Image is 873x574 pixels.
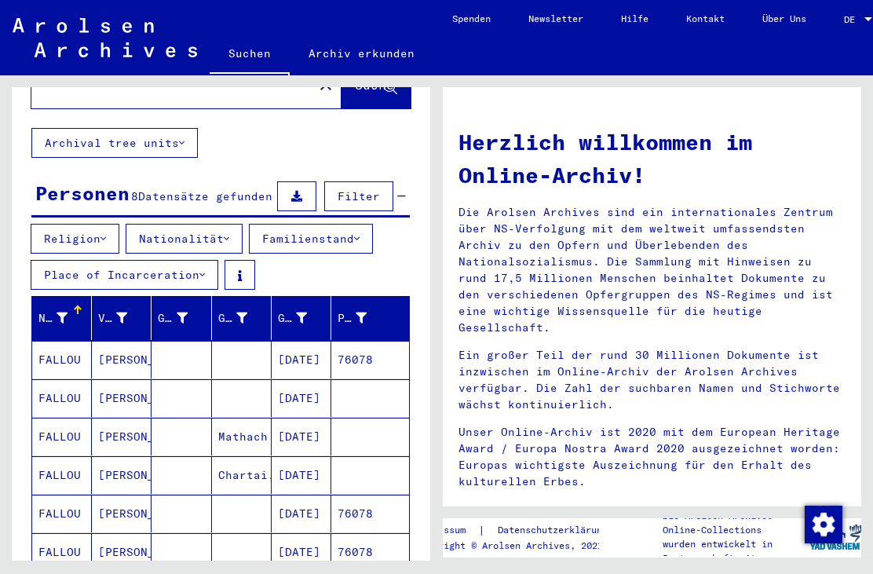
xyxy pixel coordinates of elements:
mat-cell: FALLOU [32,456,92,494]
div: Geburtsname [158,310,187,327]
mat-cell: [PERSON_NAME] [92,341,152,378]
p: Copyright © Arolsen Archives, 2021 [416,539,626,553]
p: wurden entwickelt in Partnerschaft mit [663,537,809,565]
mat-header-cell: Prisoner # [331,296,409,340]
div: Personen [35,179,130,207]
mat-header-cell: Geburtsdatum [272,296,331,340]
button: Filter [324,181,393,211]
button: Place of Incarceration [31,260,218,290]
mat-cell: [PERSON_NAME] [92,533,152,571]
mat-cell: 76078 [331,341,409,378]
div: Zustimmung ändern [804,505,842,543]
button: Familienstand [249,224,373,254]
img: Arolsen_neg.svg [13,18,197,57]
div: | [416,522,626,539]
mat-header-cell: Geburtsname [152,296,211,340]
a: Archiv erkunden [290,35,433,72]
div: Prisoner # [338,305,390,331]
mat-cell: [DATE] [272,341,331,378]
mat-cell: Mathach [212,418,272,455]
div: Prisoner # [338,310,367,327]
span: 8 [131,189,138,203]
mat-cell: FALLOU [32,379,92,417]
mat-cell: FALLOU [32,495,92,532]
a: Suchen [210,35,290,75]
div: Nachname [38,305,91,331]
p: Ein großer Teil der rund 30 Millionen Dokumente ist inzwischen im Online-Archiv der Arolsen Archi... [458,347,846,413]
mat-header-cell: Geburt‏ [212,296,272,340]
div: Nachname [38,310,68,327]
mat-cell: [PERSON_NAME] [92,495,152,532]
div: Geburt‏ [218,310,247,327]
p: Die Arolsen Archives sind ein internationales Zentrum über NS-Verfolgung mit dem weltweit umfasse... [458,204,846,336]
div: Vorname [98,305,151,331]
mat-cell: Chartai. [212,456,272,494]
mat-cell: [DATE] [272,533,331,571]
span: Filter [338,189,380,203]
div: Geburtsdatum [278,310,307,327]
mat-header-cell: Vorname [92,296,152,340]
mat-cell: 76078 [331,495,409,532]
a: Impressum [416,522,478,539]
span: DE [844,14,861,25]
div: Geburtsdatum [278,305,331,331]
button: Religion [31,224,119,254]
p: Die Arolsen Archives Online-Collections [663,509,809,537]
mat-cell: [DATE] [272,456,331,494]
mat-cell: [DATE] [272,418,331,455]
span: Datensätze gefunden [138,189,272,203]
button: Nationalität [126,224,243,254]
mat-cell: [PERSON_NAME] [92,418,152,455]
a: Datenschutzerklärung [485,522,626,539]
div: Geburtsname [158,305,210,331]
mat-header-cell: Nachname [32,296,92,340]
mat-cell: [DATE] [272,495,331,532]
div: Vorname [98,310,127,327]
img: Zustimmung ändern [805,506,842,543]
mat-cell: FALLOU [32,533,92,571]
div: Geburt‏ [218,305,271,331]
p: Unser Online-Archiv ist 2020 mit dem European Heritage Award / Europa Nostra Award 2020 ausgezeic... [458,424,846,490]
mat-cell: FALLOU [32,418,92,455]
h1: Herzlich willkommen im Online-Archiv! [458,126,846,192]
mat-cell: [PERSON_NAME] [92,379,152,417]
mat-cell: [PERSON_NAME] [92,456,152,494]
mat-cell: [DATE] [272,379,331,417]
mat-cell: FALLOU [32,341,92,378]
button: Archival tree units [31,128,198,158]
mat-cell: 76078 [331,533,409,571]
